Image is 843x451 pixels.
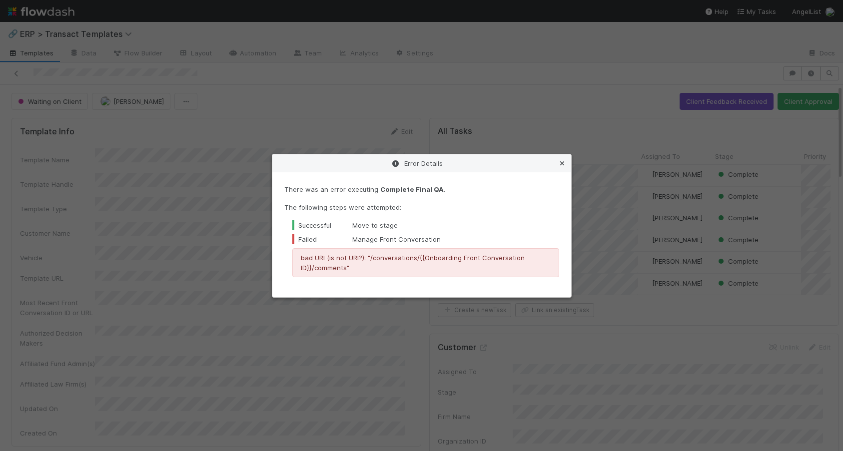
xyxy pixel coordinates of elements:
p: There was an error executing . [284,184,559,194]
p: The following steps were attempted: [284,202,559,212]
div: Manage Front Conversation [292,234,559,244]
div: Error Details [272,154,571,172]
strong: Complete Final QA [380,185,444,193]
div: Successful [292,220,352,230]
p: bad URI (is not URI?): "/conversations/{{Onboarding Front Conversation ID}}/comments" [301,253,551,273]
div: Move to stage [292,220,559,230]
div: Failed [292,234,352,244]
